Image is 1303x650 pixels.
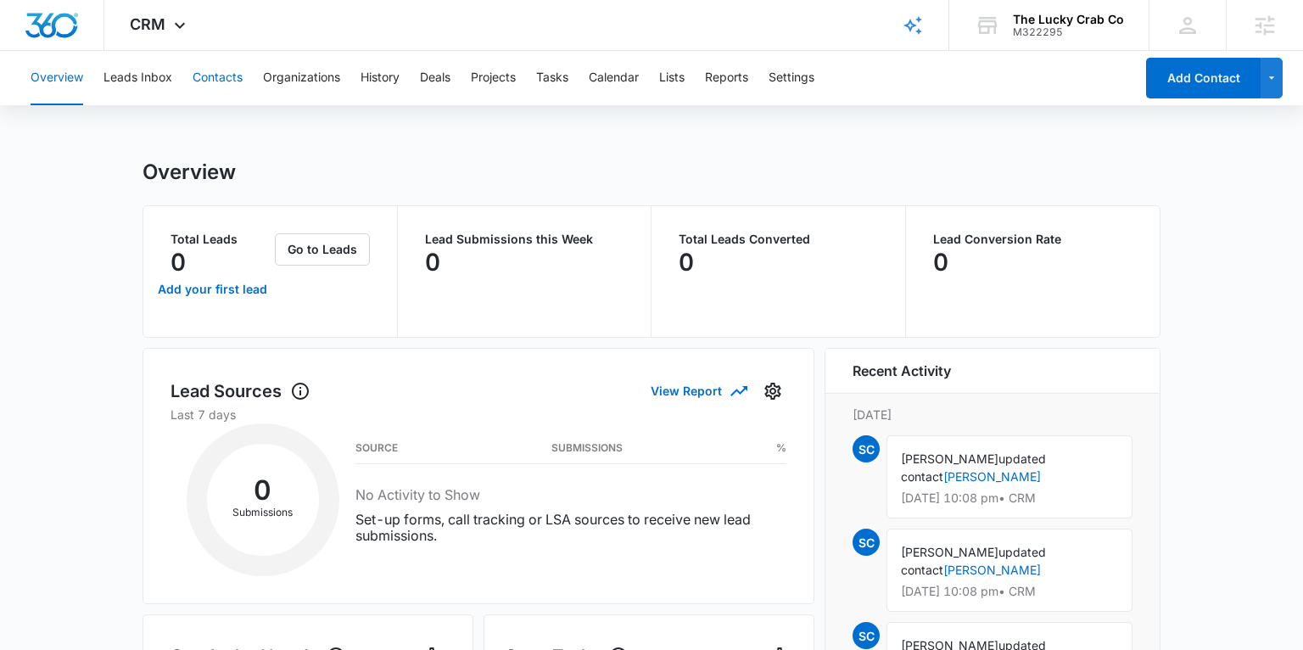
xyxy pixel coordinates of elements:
[776,444,786,452] h3: %
[130,15,165,33] span: CRM
[355,444,398,452] h3: Source
[659,51,685,105] button: Lists
[207,505,319,520] p: Submissions
[933,233,1133,245] p: Lead Conversion Rate
[853,435,880,462] span: SC
[64,100,152,111] div: Domain Overview
[589,51,639,105] button: Calendar
[207,479,319,502] h2: 0
[901,451,998,466] span: [PERSON_NAME]
[769,51,814,105] button: Settings
[705,51,748,105] button: Reports
[853,406,1132,423] p: [DATE]
[853,361,951,381] h6: Recent Activity
[31,51,83,105] button: Overview
[103,51,172,105] button: Leads Inbox
[27,44,41,58] img: website_grey.svg
[679,249,694,276] p: 0
[361,51,400,105] button: History
[651,376,746,406] button: View Report
[425,249,440,276] p: 0
[471,51,516,105] button: Projects
[171,378,310,404] h1: Lead Sources
[193,51,243,105] button: Contacts
[901,492,1118,504] p: [DATE] 10:08 pm • CRM
[355,485,786,505] h3: No Activity to Show
[1146,58,1261,98] button: Add Contact
[171,406,786,423] p: Last 7 days
[275,242,370,256] a: Go to Leads
[1013,13,1124,26] div: account name
[759,378,786,405] button: Settings
[171,233,271,245] p: Total Leads
[143,160,236,185] h1: Overview
[536,51,568,105] button: Tasks
[1013,26,1124,38] div: account id
[901,586,1118,597] p: [DATE] 10:08 pm • CRM
[901,545,998,559] span: [PERSON_NAME]
[933,249,948,276] p: 0
[263,51,340,105] button: Organizations
[679,233,878,245] p: Total Leads Converted
[171,249,186,276] p: 0
[420,51,450,105] button: Deals
[275,233,370,266] button: Go to Leads
[27,27,41,41] img: logo_orange.svg
[355,512,786,544] p: Set-up forms, call tracking or LSA sources to receive new lead submissions.
[169,98,182,112] img: tab_keywords_by_traffic_grey.svg
[853,529,880,556] span: SC
[943,563,1041,577] a: [PERSON_NAME]
[44,44,187,58] div: Domain: [DOMAIN_NAME]
[48,27,83,41] div: v 4.0.25
[425,233,624,245] p: Lead Submissions this Week
[154,269,271,310] a: Add your first lead
[943,469,1041,484] a: [PERSON_NAME]
[46,98,59,112] img: tab_domain_overview_orange.svg
[551,444,623,452] h3: Submissions
[853,622,880,649] span: SC
[187,100,286,111] div: Keywords by Traffic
